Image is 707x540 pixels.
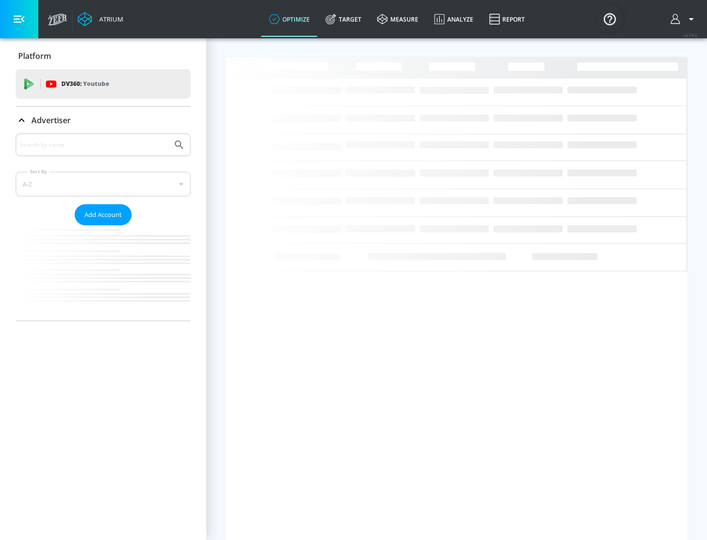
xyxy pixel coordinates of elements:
[16,69,190,99] div: DV360: Youtube
[61,79,109,89] p: DV360:
[20,138,168,151] input: Search by name
[28,168,49,175] label: Sort By
[683,32,697,38] span: v 4.19.0
[318,1,369,37] a: Target
[596,5,624,32] button: Open Resource Center
[481,1,533,37] a: Report
[84,209,122,220] span: Add Account
[18,51,51,61] p: Platform
[16,134,190,321] div: Advertiser
[369,1,426,37] a: measure
[83,79,109,89] p: Youtube
[75,204,132,225] button: Add Account
[261,1,318,37] a: optimize
[16,172,190,196] div: A-Z
[426,1,481,37] a: Analyze
[78,12,123,27] a: Atrium
[16,107,190,134] div: Advertiser
[16,42,190,70] div: Platform
[31,115,71,126] p: Advertiser
[95,15,123,24] div: Atrium
[16,225,190,321] nav: list of Advertiser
